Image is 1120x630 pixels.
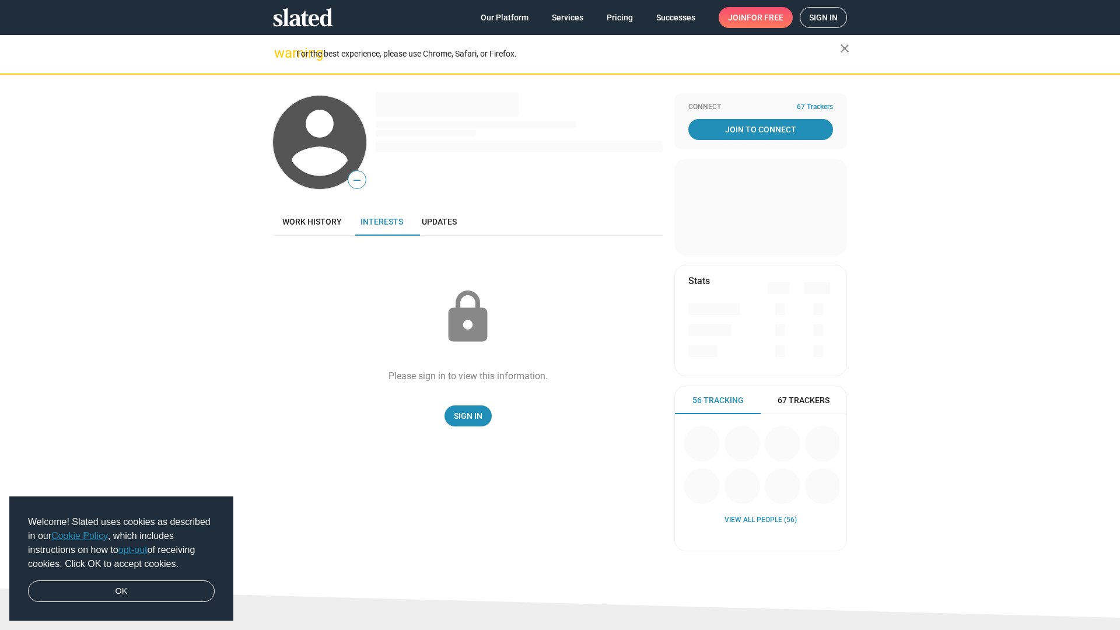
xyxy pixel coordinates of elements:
a: Pricing [597,7,642,28]
a: Successes [647,7,705,28]
a: Sign in [800,7,847,28]
a: Updates [412,208,466,236]
a: Cookie Policy [51,531,108,541]
a: Sign In [444,405,492,426]
span: Join [728,7,783,28]
a: View all People (56) [724,516,797,525]
mat-icon: lock [439,288,497,346]
span: Our Platform [481,7,528,28]
a: Interests [351,208,412,236]
span: Sign in [809,8,838,27]
div: cookieconsent [9,496,233,621]
a: Our Platform [471,7,538,28]
span: for free [747,7,783,28]
div: For the best experience, please use Chrome, Safari, or Firefox. [296,46,840,62]
div: Please sign in to view this information. [388,370,548,382]
a: Services [542,7,593,28]
a: Work history [273,208,351,236]
a: Join To Connect [688,119,833,140]
mat-icon: close [838,41,852,55]
span: Welcome! Slated uses cookies as described in our , which includes instructions on how to of recei... [28,515,215,571]
span: Updates [422,217,457,226]
mat-icon: warning [274,46,288,60]
span: Work history [282,217,342,226]
span: 56 Tracking [692,395,744,406]
span: Sign In [454,405,482,426]
div: Connect [688,103,833,112]
span: 67 Trackers [797,103,833,112]
span: Interests [360,217,403,226]
span: 67 Trackers [778,395,829,406]
a: dismiss cookie message [28,580,215,603]
span: Successes [656,7,695,28]
a: Joinfor free [719,7,793,28]
a: opt-out [118,545,148,555]
span: Join To Connect [691,119,831,140]
span: — [348,173,366,188]
span: Pricing [607,7,633,28]
span: Services [552,7,583,28]
mat-card-title: Stats [688,275,710,287]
